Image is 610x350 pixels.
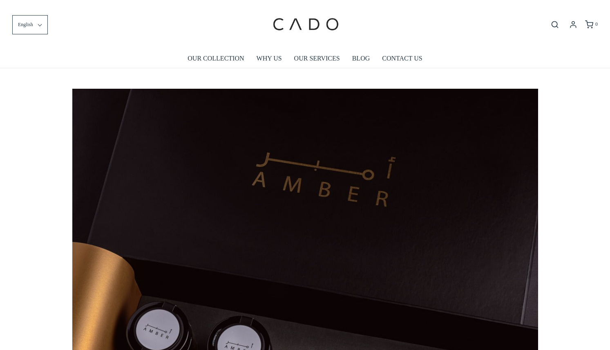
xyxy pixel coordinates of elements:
a: OUR SERVICES [294,49,340,68]
a: WHY US [257,49,282,68]
a: CONTACT US [382,49,422,68]
img: cadogifting [270,6,340,43]
button: English [12,15,48,34]
a: OUR COLLECTION [188,49,244,68]
button: Open search bar [547,20,562,29]
a: 0 [584,20,598,29]
a: BLOG [352,49,370,68]
span: 0 [595,21,598,27]
span: English [18,21,33,29]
